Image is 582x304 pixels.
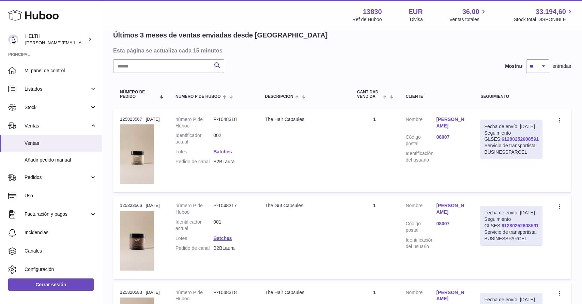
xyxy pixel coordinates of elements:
[484,210,539,216] div: Fecha de envío: [DATE]
[484,229,539,242] div: Servicio de transportista: BUSINESSPARCEL
[405,150,436,163] dt: Identificación del usuario
[175,202,213,215] dt: número P de Huboo
[462,7,479,16] span: 36,00
[213,245,251,252] dd: B2BLaura
[25,86,90,92] span: Listados
[25,211,90,217] span: Facturación y pagos
[480,94,542,99] div: Seguimiento
[120,202,162,209] div: 125823566 | [DATE]
[120,116,162,122] div: 125823567 | [DATE]
[410,16,423,23] div: Divisa
[436,289,467,302] a: [PERSON_NAME]
[25,40,137,45] span: [PERSON_NAME][EMAIL_ADDRESS][DOMAIN_NAME]
[265,289,343,296] div: The Hair Capsules
[357,90,381,99] span: Cantidad vendida
[25,248,97,254] span: Canales
[352,16,382,23] div: Ref de Huboo
[25,266,97,273] span: Configuración
[405,221,436,233] dt: Código postal
[409,7,423,16] strong: EUR
[436,221,467,227] a: 08007
[405,202,436,217] dt: Nombre
[484,142,539,155] div: Servicio de transportista: BUSINESSPARCEL
[514,7,574,23] a: 33.194,60 Stock total DISPONIBLE
[8,34,18,45] img: laura@helth.com
[350,196,399,279] td: 1
[175,149,213,155] dt: Lotes
[484,123,539,130] div: Fecha de envío: [DATE]
[25,229,97,236] span: Incidencias
[449,7,487,23] a: 36,00 Ventas totales
[175,158,213,165] dt: Pedido de canal
[175,94,220,99] span: número P de Huboo
[213,202,251,215] dd: P-1048317
[436,116,467,129] a: [PERSON_NAME]
[120,124,154,184] img: 138301756999431.png
[265,116,343,123] div: The Hair Capsules
[350,109,399,193] td: 1
[213,219,251,232] dd: 001
[405,134,436,147] dt: Código postal
[213,235,232,241] a: Batches
[502,223,539,228] a: 61280252608591
[449,16,487,23] span: Ventas totales
[175,219,213,232] dt: Identificador actual
[120,211,154,271] img: 138301756999477.png
[25,157,97,163] span: Añadir pedido manual
[8,278,94,291] a: Cerrar sesión
[405,237,436,250] dt: Identificación del usuario
[265,94,293,99] span: Descripción
[213,132,251,145] dd: 002
[25,174,90,181] span: Pedidos
[25,104,90,111] span: Stock
[553,63,571,70] span: entradas
[436,202,467,215] a: [PERSON_NAME]
[213,289,251,302] dd: P-1048318
[213,158,251,165] dd: B2BLaura
[25,193,97,199] span: Uso
[120,90,156,99] span: Número de pedido
[505,63,522,70] label: Mostrar
[480,120,542,159] div: Seguimiento GLSES:
[436,134,467,140] a: 08007
[25,123,90,129] span: Ventas
[265,202,343,209] div: The Gut Capsules
[405,289,436,304] dt: Nombre
[25,67,97,74] span: Mi panel de control
[213,116,251,129] dd: P-1048318
[175,289,213,302] dt: número P de Huboo
[484,297,539,303] div: Fecha de envío: [DATE]
[25,33,87,46] div: HELTH
[113,47,569,54] h3: Esta página se actualiza cada 15 minutos
[25,140,97,147] span: Ventas
[514,16,574,23] span: Stock total DISPONIBLE
[213,149,232,154] a: Batches
[405,116,436,131] dt: Nombre
[175,116,213,129] dt: número P de Huboo
[502,136,539,142] a: 61280252608591
[175,235,213,242] dt: Lotes
[120,289,162,295] div: 125820583 | [DATE]
[113,31,327,40] h2: Últimos 3 meses de ventas enviadas desde [GEOGRAPHIC_DATA]
[175,245,213,252] dt: Pedido de canal
[405,94,467,99] div: Cliente
[363,7,382,16] strong: 13830
[480,206,542,245] div: Seguimiento GLSES:
[536,7,566,16] span: 33.194,60
[175,132,213,145] dt: Identificador actual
